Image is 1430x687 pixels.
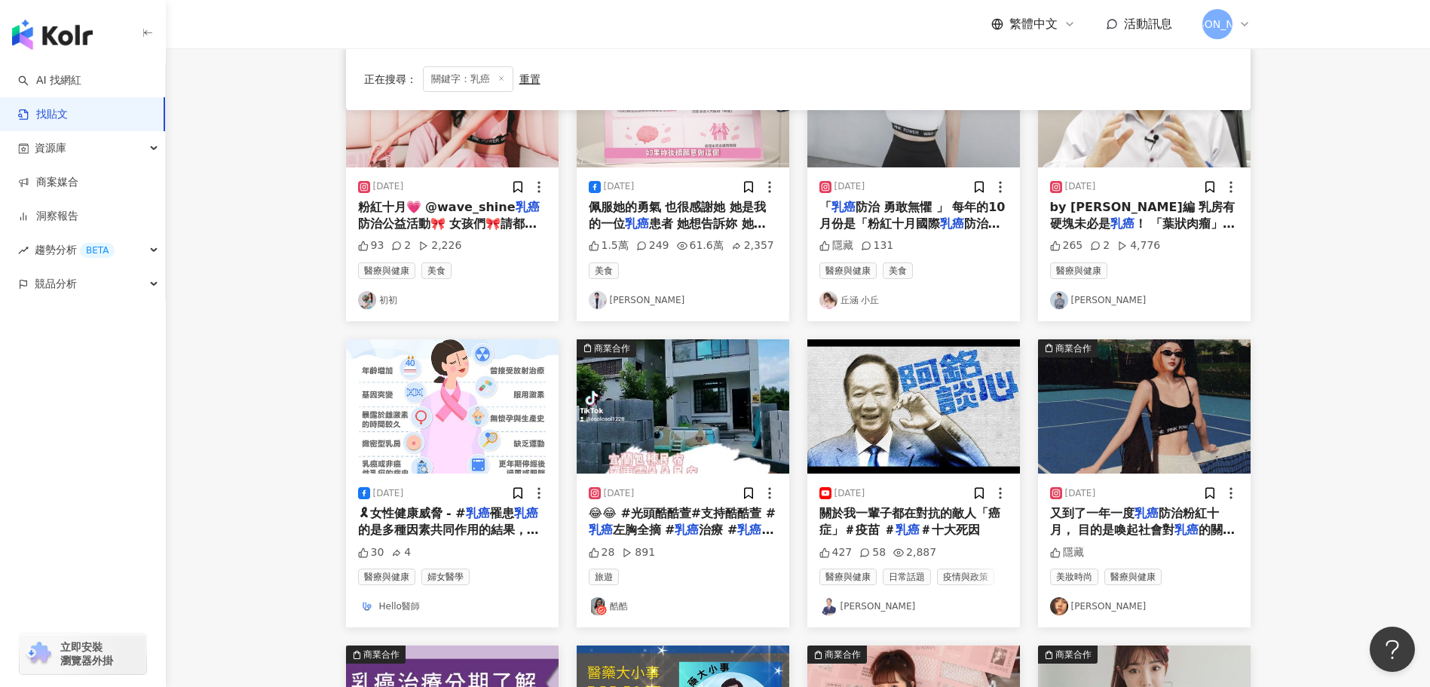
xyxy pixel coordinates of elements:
img: KOL Avatar [1050,597,1068,615]
a: searchAI 找網紅 [18,73,81,88]
div: 30 [358,545,384,560]
img: chrome extension [24,642,54,666]
div: 2,357 [731,238,774,253]
a: KOL Avatar[PERSON_NAME] [1050,597,1239,615]
mark: 乳癌 [831,200,856,214]
span: 患者 她想告訴妳 她是如何面對 [589,216,766,247]
span: 😂😂 #光頭酷酷萱#支持酷酷萱 # [589,506,776,520]
div: 891 [622,545,655,560]
div: 2 [1090,238,1110,253]
mark: 乳癌 [514,506,538,520]
span: 罹患 [490,506,514,520]
div: 265 [1050,238,1083,253]
a: 商案媒合 [18,175,78,190]
span: 醫療與健康 [358,569,415,585]
div: 4,776 [1117,238,1160,253]
span: 治療 # [699,523,737,537]
span: 醫療與健康 [358,262,415,279]
a: KOL Avatar[PERSON_NAME] [819,597,1008,615]
span: 資源庫 [35,131,66,165]
div: 重置 [519,73,540,85]
div: 2 [391,238,411,253]
div: 隱藏 [819,238,853,253]
mark: 乳癌 [625,216,649,231]
img: post-image [1038,339,1251,474]
span: 正在搜尋 ： [364,73,417,85]
img: KOL Avatar [358,597,376,615]
div: 427 [819,545,853,560]
img: KOL Avatar [358,291,376,309]
span: 美食 [883,262,913,279]
span: 美食 [589,262,619,279]
img: KOL Avatar [819,597,837,615]
img: post-image [346,339,559,474]
a: KOL Avatar酷酷 [589,597,777,615]
span: 醫療與健康 [819,262,877,279]
div: 61.6萬 [677,238,724,253]
div: 商業合作 [363,647,400,662]
div: 4 [391,545,411,560]
div: [DATE] [834,180,865,193]
a: KOL Avatar初初 [358,291,547,309]
mark: 乳癌 [1110,216,1135,231]
span: 醫療與健康 [819,569,877,585]
span: 活動訊息 [1124,17,1172,31]
span: 的是多種因素共同作用的結果，包含以下原因： 1.#年齡增加 👩‍🦳 [358,523,539,554]
span: 立即安裝 瀏覽器外掛 [60,640,113,667]
img: KOL Avatar [589,291,607,309]
div: BETA [80,243,115,258]
iframe: Help Scout Beacon - Open [1370,627,1415,672]
mark: 乳癌 [940,216,964,231]
span: 旅遊 [589,569,619,585]
div: 商業合作 [825,647,861,662]
span: 粉紅十月💗 @wave_shine [358,200,516,214]
span: 醫療與健康 [1104,569,1162,585]
span: 關鍵字：乳癌 [423,66,513,92]
img: post-image [807,339,1020,474]
span: 又到了一年一度 [1050,506,1135,520]
div: 隱藏 [1050,545,1084,560]
div: post-image商業合作 [1038,339,1251,474]
a: KOL Avatar[PERSON_NAME] [589,291,777,309]
span: 左胸全摘 # [613,523,675,537]
img: post-image [577,339,789,474]
div: [DATE] [373,180,404,193]
span: 美妝時尚 [1050,569,1098,585]
img: KOL Avatar [819,291,837,309]
span: rise [18,245,29,256]
div: 58 [859,545,886,560]
span: by [PERSON_NAME]編 乳房有硬塊未必是 [1050,200,1236,231]
mark: 乳癌 [737,523,773,537]
img: KOL Avatar [1050,291,1068,309]
div: post-image商業合作 [577,339,789,474]
span: 防治粉紅十月， 目的是喚起社會對 [1050,506,1219,537]
span: ！ 「葉狀肉瘤」與 [1135,216,1236,231]
span: ＃十大死因 [920,523,980,537]
span: 疫情與政策 [937,569,994,585]
div: [DATE] [604,180,635,193]
span: 美食 [421,262,452,279]
div: 商業合作 [1055,647,1092,662]
div: 商業合作 [594,341,630,356]
div: 2,887 [893,545,936,560]
a: KOL Avatar[PERSON_NAME] [1050,291,1239,309]
mark: 乳癌 [896,523,920,537]
span: 「 [819,200,831,214]
div: 131 [861,238,894,253]
div: [DATE] [604,487,635,500]
span: 競品分析 [35,267,77,301]
span: 關於我一輩子都在對抗的敵人「癌症」＃疫苗 ＃ [819,506,1000,537]
span: 防治 勇敢無懼 」 每年的10月份是「粉紅十月國際 [819,200,1006,231]
span: 防治公益活動🎀 女孩們🎀請都好好愛護自己的健康和餒餒( ´▽` )ﾉ [358,216,537,247]
div: 商業合作 [1055,341,1092,356]
span: 醫療與健康 [1050,262,1107,279]
div: [DATE] [1065,180,1096,193]
div: 1.5萬 [589,238,629,253]
a: chrome extension立即安裝 瀏覽器外掛 [20,633,146,674]
span: [PERSON_NAME] [1173,16,1260,32]
mark: 乳癌 [466,506,490,520]
mark: 乳癌 [675,523,699,537]
div: [DATE] [373,487,404,500]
